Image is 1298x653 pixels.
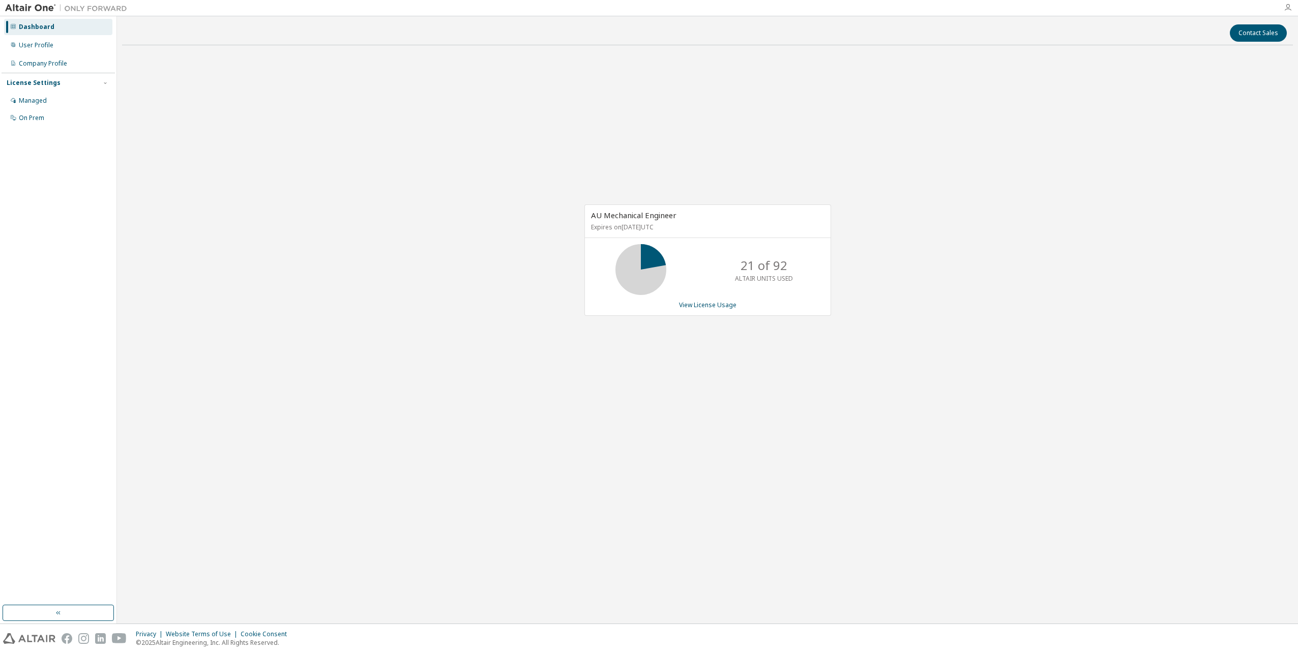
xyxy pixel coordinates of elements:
span: AU Mechanical Engineer [591,210,676,220]
img: facebook.svg [62,633,72,644]
button: Contact Sales [1230,24,1287,42]
div: Dashboard [19,23,54,31]
div: Privacy [136,630,166,638]
div: Managed [19,97,47,105]
div: On Prem [19,114,44,122]
div: License Settings [7,79,61,87]
img: linkedin.svg [95,633,106,644]
p: ALTAIR UNITS USED [735,274,793,283]
div: Cookie Consent [241,630,293,638]
img: altair_logo.svg [3,633,55,644]
div: User Profile [19,41,53,49]
div: Company Profile [19,60,67,68]
div: Website Terms of Use [166,630,241,638]
a: View License Usage [679,301,736,309]
p: 21 of 92 [741,257,787,274]
p: © 2025 Altair Engineering, Inc. All Rights Reserved. [136,638,293,647]
img: instagram.svg [78,633,89,644]
img: youtube.svg [112,633,127,644]
img: Altair One [5,3,132,13]
p: Expires on [DATE] UTC [591,223,822,231]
